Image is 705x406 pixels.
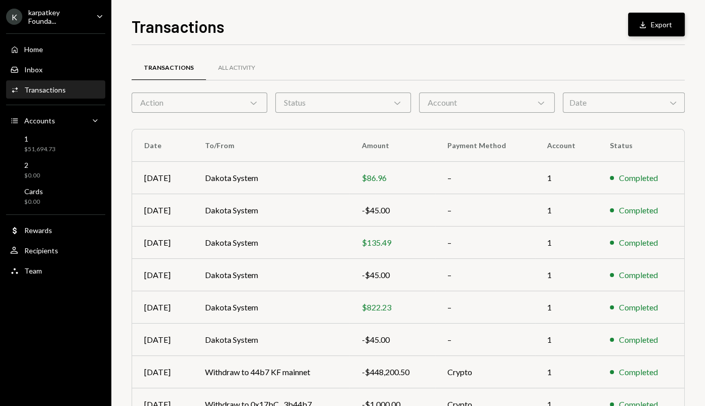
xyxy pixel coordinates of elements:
th: Payment Method [435,129,534,162]
div: $0.00 [24,171,40,180]
div: Transactions [144,64,194,72]
a: Inbox [6,60,105,78]
div: karpatkey Founda... [28,8,88,25]
th: Date [132,129,193,162]
div: Accounts [24,116,55,125]
td: Dakota System [193,194,350,227]
a: Recipients [6,241,105,259]
div: Completed [619,172,658,184]
div: $135.49 [361,237,423,249]
th: Account [535,129,598,162]
td: 1 [535,291,598,324]
div: Date [563,93,685,113]
a: 1$51,694.73 [6,131,105,156]
div: Completed [619,237,658,249]
a: Home [6,40,105,58]
div: [DATE] [144,172,181,184]
th: Status [598,129,684,162]
button: Export [628,13,685,36]
td: Dakota System [193,324,350,356]
td: 1 [535,324,598,356]
td: 1 [535,227,598,259]
td: – [435,291,534,324]
a: All Activity [206,55,267,81]
div: Status [275,93,411,113]
div: Action [132,93,267,113]
div: Transactions [24,85,66,94]
div: [DATE] [144,237,181,249]
div: Rewards [24,226,52,235]
div: -$45.00 [361,269,423,281]
div: Account [419,93,555,113]
div: Cards [24,187,43,196]
a: Team [6,261,105,280]
div: Completed [619,301,658,313]
a: Cards$0.00 [6,184,105,208]
div: [DATE] [144,269,181,281]
td: Dakota System [193,259,350,291]
a: Accounts [6,111,105,129]
td: 1 [535,162,598,194]
td: Dakota System [193,291,350,324]
td: – [435,194,534,227]
div: Completed [619,334,658,346]
div: $822.23 [361,301,423,313]
div: Recipients [24,246,58,255]
div: -$45.00 [361,334,423,346]
div: Home [24,45,43,54]
td: – [435,227,534,259]
h1: Transactions [132,16,224,36]
div: [DATE] [144,334,181,346]
div: -$45.00 [361,204,423,216]
td: 1 [535,194,598,227]
div: Completed [619,204,658,216]
a: Transactions [132,55,206,81]
div: Completed [619,366,658,378]
div: $0.00 [24,198,43,206]
div: 2 [24,161,40,169]
div: [DATE] [144,366,181,378]
th: To/From [193,129,350,162]
div: -$448,200.50 [361,366,423,378]
td: – [435,259,534,291]
td: Dakota System [193,162,350,194]
a: Rewards [6,221,105,239]
a: Transactions [6,80,105,99]
td: 1 [535,356,598,388]
div: Team [24,266,42,275]
div: K [6,9,22,25]
div: [DATE] [144,301,181,313]
td: Dakota System [193,227,350,259]
td: Withdraw to 44b7 KF mainnet [193,356,350,388]
td: Crypto [435,356,534,388]
div: Inbox [24,65,43,74]
td: – [435,324,534,356]
td: 1 [535,259,598,291]
div: [DATE] [144,204,181,216]
a: 2$0.00 [6,158,105,182]
div: $51,694.73 [24,145,56,154]
div: Completed [619,269,658,281]
th: Amount [349,129,435,162]
div: 1 [24,134,56,143]
td: – [435,162,534,194]
div: All Activity [218,64,255,72]
div: $86.96 [361,172,423,184]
